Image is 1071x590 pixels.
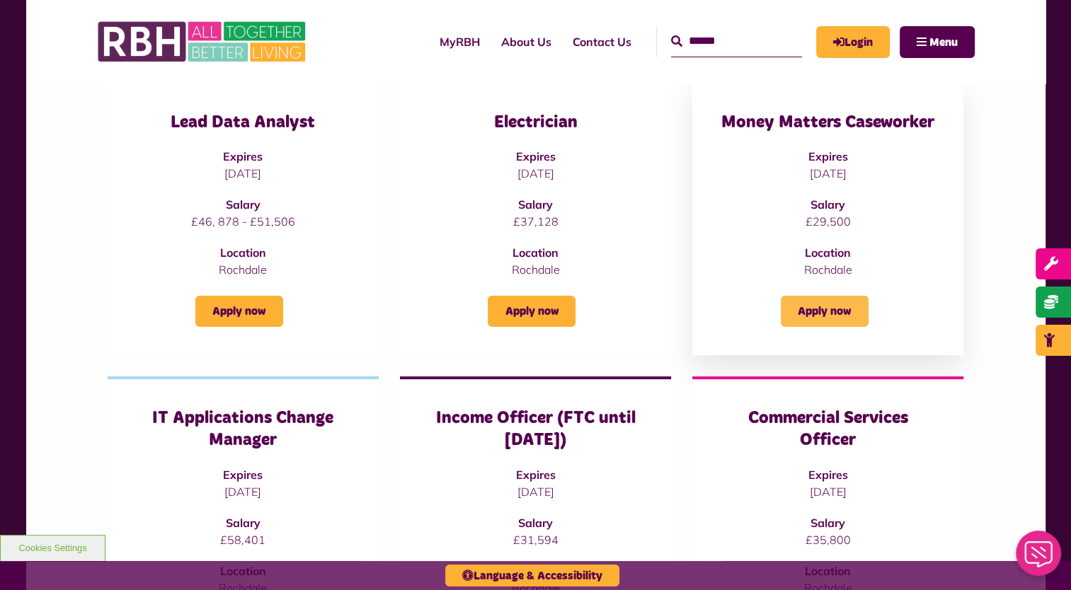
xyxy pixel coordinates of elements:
p: £37,128 [428,213,643,230]
img: RBH [97,14,309,69]
p: [DATE] [136,483,350,500]
h3: Money Matters Caseworker [721,112,935,134]
strong: Salary [226,197,260,212]
a: MyRBH [429,23,491,61]
strong: Salary [226,516,260,530]
p: [DATE] [721,165,935,182]
p: [DATE] [136,165,350,182]
strong: Salary [518,516,553,530]
strong: Expires [515,149,555,163]
p: Rochdale [136,261,350,278]
input: Search [671,26,802,57]
a: About Us [491,23,562,61]
h3: Income Officer (FTC until [DATE]) [428,407,643,451]
strong: Salary [811,516,845,530]
strong: Expires [808,149,848,163]
strong: Salary [518,197,553,212]
a: MyRBH [816,26,890,58]
button: Navigation [900,26,975,58]
button: Language & Accessibility [445,565,619,586]
a: Apply now [195,296,283,327]
strong: Expires [515,468,555,482]
strong: Location [512,245,559,260]
p: £35,800 [721,531,935,548]
strong: Location [805,245,851,260]
p: £29,500 [721,213,935,230]
h3: Commercial Services Officer [721,407,935,451]
p: £58,401 [136,531,350,548]
a: Apply now [488,296,575,327]
p: £46, 878 - £51,506 [136,213,350,230]
p: £31,594 [428,531,643,548]
strong: Expires [808,468,848,482]
strong: Salary [811,197,845,212]
p: [DATE] [721,483,935,500]
a: Apply now [781,296,869,327]
p: Rochdale [721,261,935,278]
h3: Lead Data Analyst [136,112,350,134]
span: Menu [929,37,958,48]
h3: Electrician [428,112,643,134]
iframe: Netcall Web Assistant for live chat [1007,526,1071,590]
a: Contact Us [562,23,642,61]
strong: Expires [223,149,263,163]
p: [DATE] [428,483,643,500]
p: [DATE] [428,165,643,182]
strong: Expires [223,468,263,482]
p: Rochdale [428,261,643,278]
strong: Location [220,245,266,260]
h3: IT Applications Change Manager [136,407,350,451]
